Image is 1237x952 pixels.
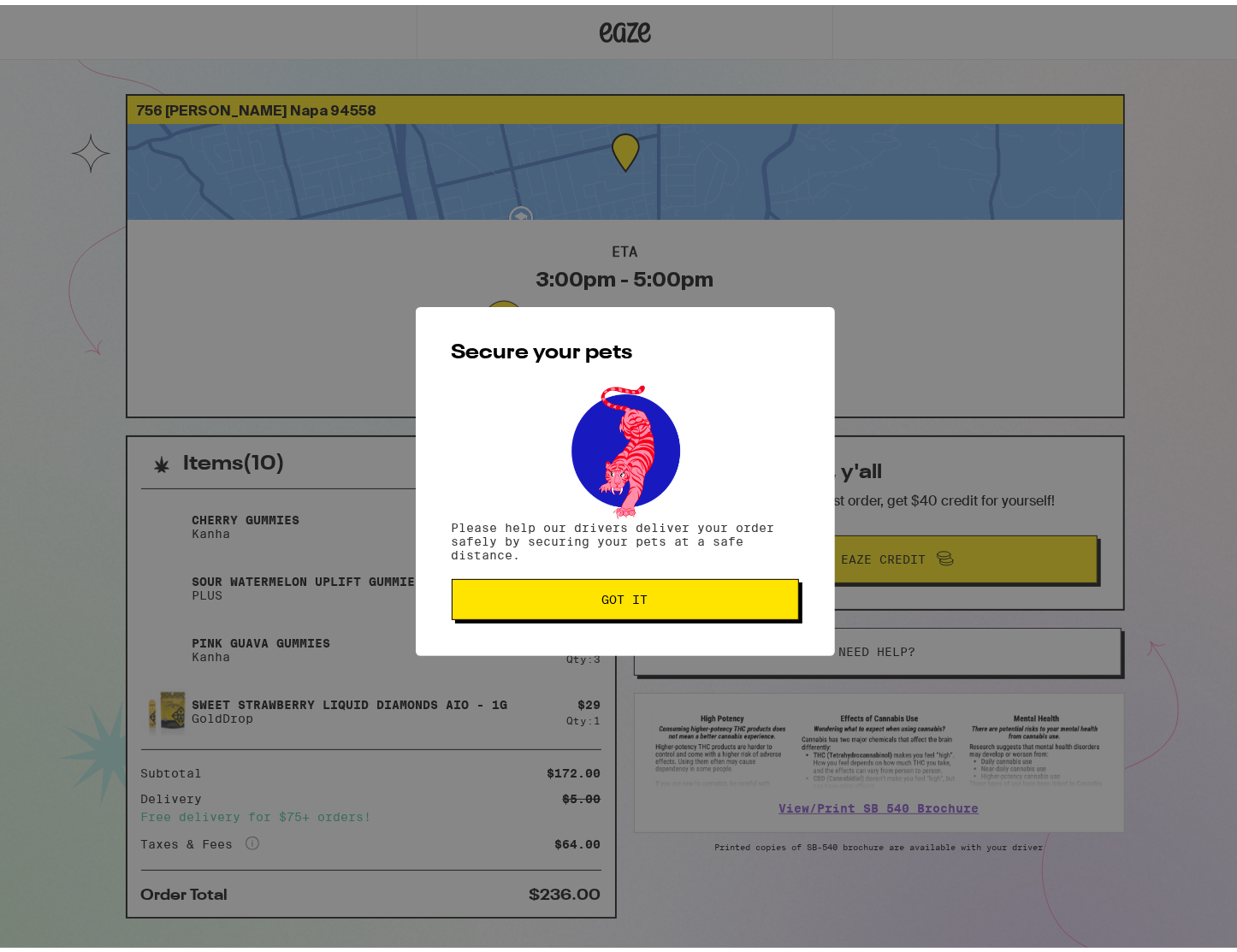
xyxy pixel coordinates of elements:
h2: Secure your pets [452,338,799,358]
p: Please help our drivers deliver your order safely by securing your pets at a safe distance. [452,516,799,557]
span: Hi. Need any help? [11,12,124,26]
img: pets [555,375,695,516]
button: Got it [452,574,799,615]
span: Got it [602,588,648,600]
